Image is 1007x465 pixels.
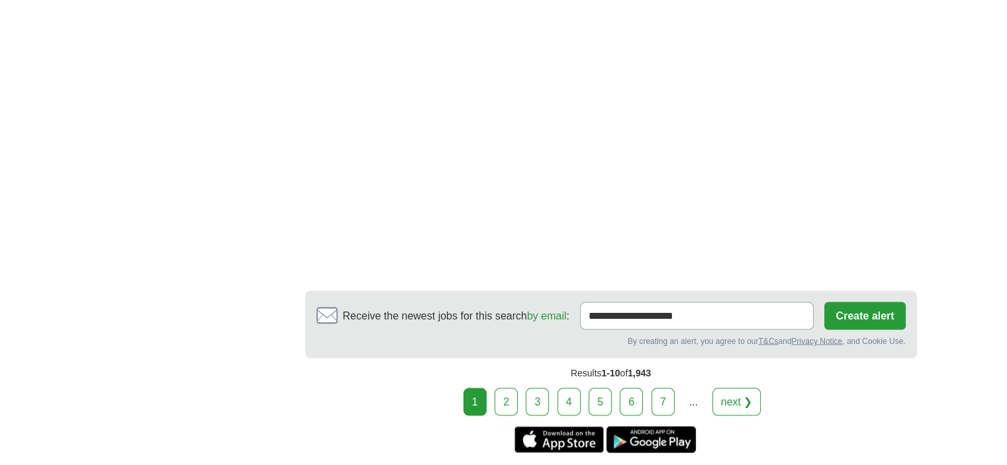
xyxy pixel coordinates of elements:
span: 1-10 [601,368,620,378]
a: Get the iPhone app [514,427,604,453]
a: 3 [526,388,549,416]
div: Results of [305,359,917,388]
span: 1,943 [628,368,651,378]
div: ... [680,389,706,415]
a: Privacy Notice [791,337,842,346]
a: T&Cs [758,337,778,346]
a: 6 [620,388,643,416]
a: by email [527,310,567,321]
a: 5 [589,388,612,416]
span: Receive the newest jobs for this search : [343,308,569,324]
a: Get the Android app [606,427,696,453]
a: 2 [495,388,518,416]
div: 1 [463,388,487,416]
a: 7 [651,388,675,416]
a: 4 [557,388,581,416]
div: By creating an alert, you agree to our and , and Cookie Use. [316,335,906,347]
a: next ❯ [712,388,761,416]
button: Create alert [824,302,905,330]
